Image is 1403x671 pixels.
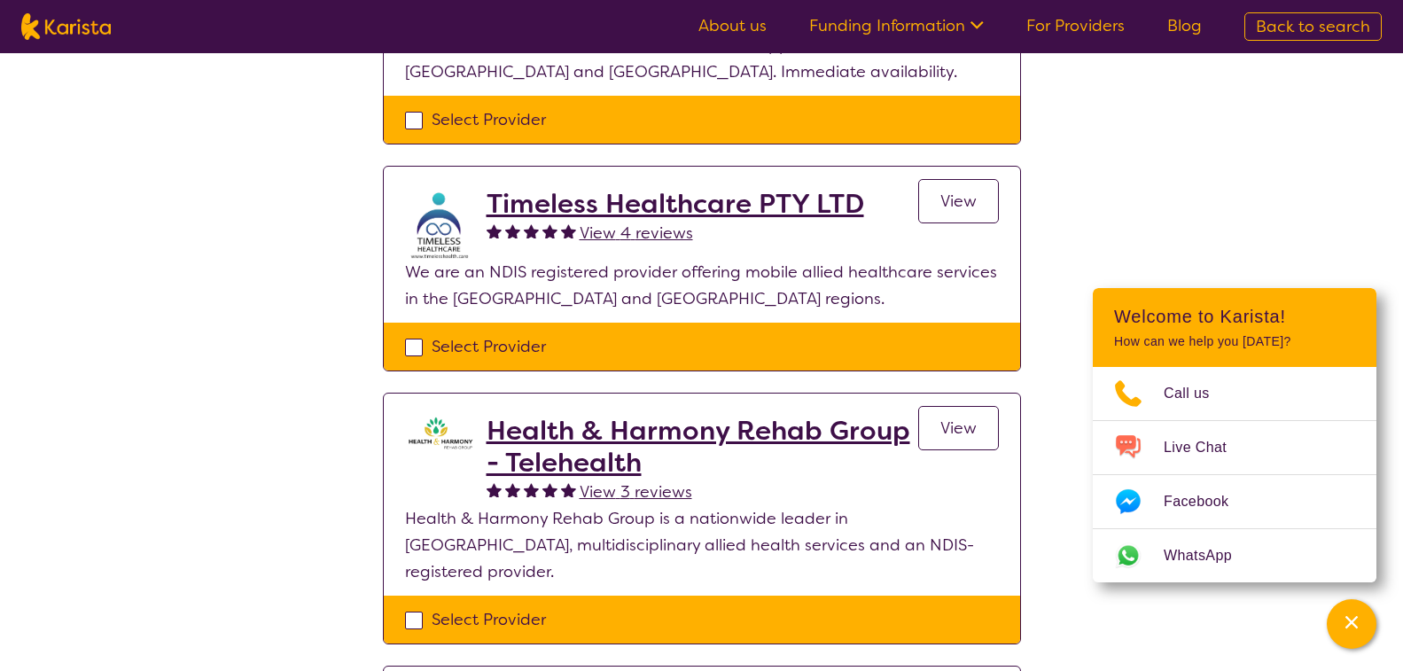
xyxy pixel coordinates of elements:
img: fullstar [561,223,576,238]
span: Call us [1164,380,1231,407]
a: Timeless Healthcare PTY LTD [487,188,864,220]
span: View [940,417,977,439]
button: Channel Menu [1327,599,1376,649]
img: fullstar [542,482,557,497]
a: View [918,406,999,450]
img: fullstar [505,223,520,238]
span: Live Chat [1164,434,1248,461]
div: Channel Menu [1093,288,1376,582]
img: fullstar [505,482,520,497]
img: crpuwnkay6cgqnsg7el4.jpg [405,188,476,259]
span: View [940,191,977,212]
a: For Providers [1026,15,1125,36]
a: Funding Information [809,15,984,36]
img: Karista logo [21,13,111,40]
img: fullstar [487,482,502,497]
span: View 4 reviews [580,222,693,244]
a: Blog [1167,15,1202,36]
span: WhatsApp [1164,542,1253,569]
ul: Choose channel [1093,367,1376,582]
a: View 3 reviews [580,479,692,505]
a: Back to search [1244,12,1382,41]
a: Health & Harmony Rehab Group - Telehealth [487,415,918,479]
span: Facebook [1164,488,1250,515]
img: fullstar [524,223,539,238]
h2: Welcome to Karista! [1114,306,1355,327]
p: We are an NDIS registered provider offering mobile allied healthcare services in the [GEOGRAPHIC_... [405,259,999,312]
img: fullstar [542,223,557,238]
span: Back to search [1256,16,1370,37]
span: View 3 reviews [580,481,692,503]
a: Web link opens in a new tab. [1093,529,1376,582]
p: Health & Harmony Rehab Group is a nationwide leader in [GEOGRAPHIC_DATA], multidisciplinary allie... [405,505,999,585]
a: View [918,179,999,223]
img: fullstar [487,223,502,238]
img: fullstar [524,482,539,497]
p: How can we help you [DATE]? [1114,334,1355,349]
a: About us [698,15,767,36]
img: fullstar [561,482,576,497]
img: ztak9tblhgtrn1fit8ap.png [405,415,476,450]
a: View 4 reviews [580,220,693,246]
